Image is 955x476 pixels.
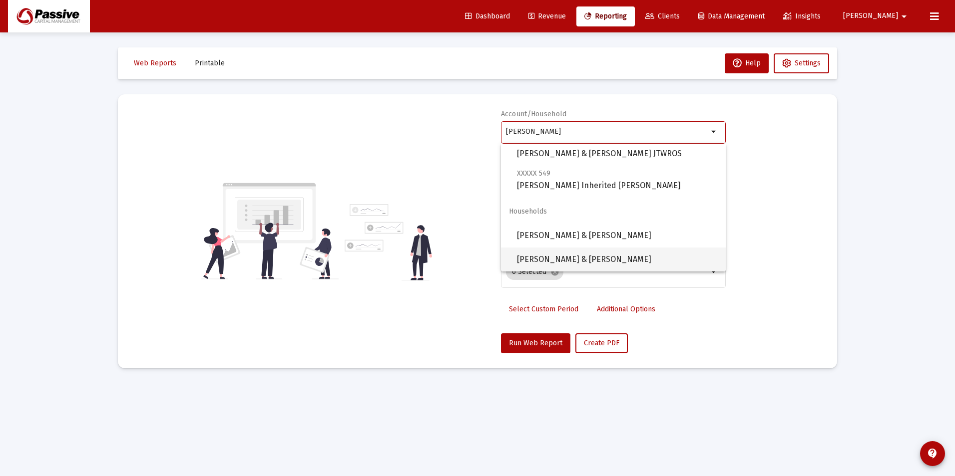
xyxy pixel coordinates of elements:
[645,12,680,20] span: Clients
[528,12,566,20] span: Revenue
[517,247,718,271] span: [PERSON_NAME] & [PERSON_NAME]
[517,224,718,247] span: [PERSON_NAME] & [PERSON_NAME]
[708,266,720,278] mat-icon: arrow_drop_down
[465,12,510,20] span: Dashboard
[775,6,829,26] a: Insights
[520,6,574,26] a: Revenue
[783,12,821,20] span: Insights
[506,128,708,136] input: Search or select an account or household
[345,204,432,280] img: reporting-alt
[550,267,559,276] mat-icon: cancel
[576,6,635,26] a: Reporting
[795,59,821,67] span: Settings
[597,305,655,313] span: Additional Options
[725,53,769,73] button: Help
[637,6,688,26] a: Clients
[517,169,550,178] span: XXXXX 549
[201,182,339,280] img: reporting
[927,448,939,460] mat-icon: contact_support
[501,200,726,224] span: Households
[509,339,562,347] span: Run Web Report
[708,126,720,138] mat-icon: arrow_drop_down
[517,135,718,160] span: [PERSON_NAME] & [PERSON_NAME] JTWROS
[898,6,910,26] mat-icon: arrow_drop_down
[831,6,922,26] button: [PERSON_NAME]
[509,305,578,313] span: Select Custom Period
[501,110,567,118] label: Account/Household
[698,12,765,20] span: Data Management
[506,262,708,282] mat-chip-list: Selection
[517,167,718,192] span: [PERSON_NAME] Inherited [PERSON_NAME]
[501,333,570,353] button: Run Web Report
[584,339,619,347] span: Create PDF
[134,59,176,67] span: Web Reports
[774,53,829,73] button: Settings
[506,264,563,280] mat-chip: 6 Selected
[126,53,184,73] button: Web Reports
[15,6,82,26] img: Dashboard
[575,333,628,353] button: Create PDF
[195,59,225,67] span: Printable
[690,6,773,26] a: Data Management
[733,59,761,67] span: Help
[843,12,898,20] span: [PERSON_NAME]
[187,53,233,73] button: Printable
[584,12,627,20] span: Reporting
[457,6,518,26] a: Dashboard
